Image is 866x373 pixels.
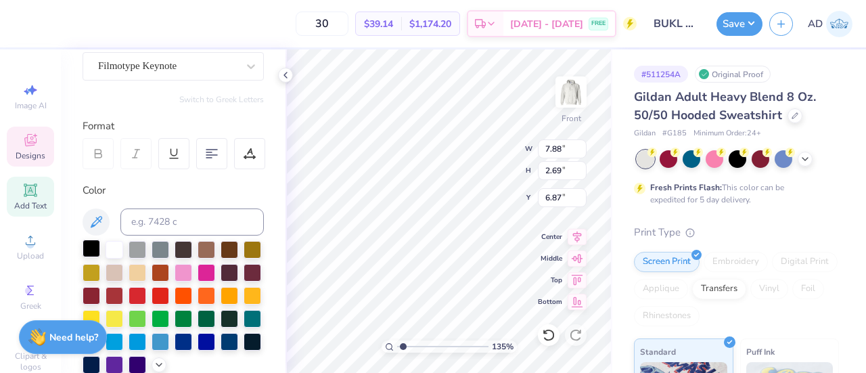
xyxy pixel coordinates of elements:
span: Upload [17,250,44,261]
span: Center [538,232,562,242]
div: Front [562,112,581,125]
input: e.g. 7428 c [120,209,264,236]
div: Original Proof [695,66,771,83]
div: Screen Print [634,252,700,272]
input: – – [296,12,348,36]
button: Switch to Greek Letters [179,94,264,105]
span: # G185 [662,128,687,139]
span: Standard [640,345,676,359]
span: Designs [16,150,45,161]
span: Clipart & logos [7,351,54,372]
div: Vinyl [750,279,788,299]
div: Print Type [634,225,839,240]
strong: Need help? [49,331,98,344]
div: Transfers [692,279,746,299]
span: Gildan Adult Heavy Blend 8 Oz. 50/50 Hooded Sweatshirt [634,89,816,123]
div: Color [83,183,264,198]
span: Greek [20,301,41,311]
span: Gildan [634,128,656,139]
button: Save [716,12,762,36]
span: Middle [538,254,562,263]
a: AD [808,11,852,37]
div: # 511254A [634,66,688,83]
span: Top [538,276,562,285]
div: Rhinestones [634,306,700,326]
span: $1,174.20 [409,17,451,31]
span: Image AI [15,100,47,111]
div: Applique [634,279,688,299]
span: Minimum Order: 24 + [693,128,761,139]
div: Format [83,118,265,134]
span: [DATE] - [DATE] [510,17,583,31]
span: Puff Ink [746,345,775,359]
span: 135 % [492,341,514,353]
span: $39.14 [364,17,393,31]
span: AD [808,16,823,32]
span: Add Text [14,200,47,211]
div: This color can be expedited for 5 day delivery. [650,181,817,206]
div: Digital Print [772,252,838,272]
strong: Fresh Prints Flash: [650,182,722,193]
span: FREE [591,19,606,28]
input: Untitled Design [643,10,710,37]
div: Embroidery [704,252,768,272]
img: Front [557,79,585,106]
div: Foil [792,279,824,299]
img: Ava Dee [826,11,852,37]
span: Bottom [538,297,562,307]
